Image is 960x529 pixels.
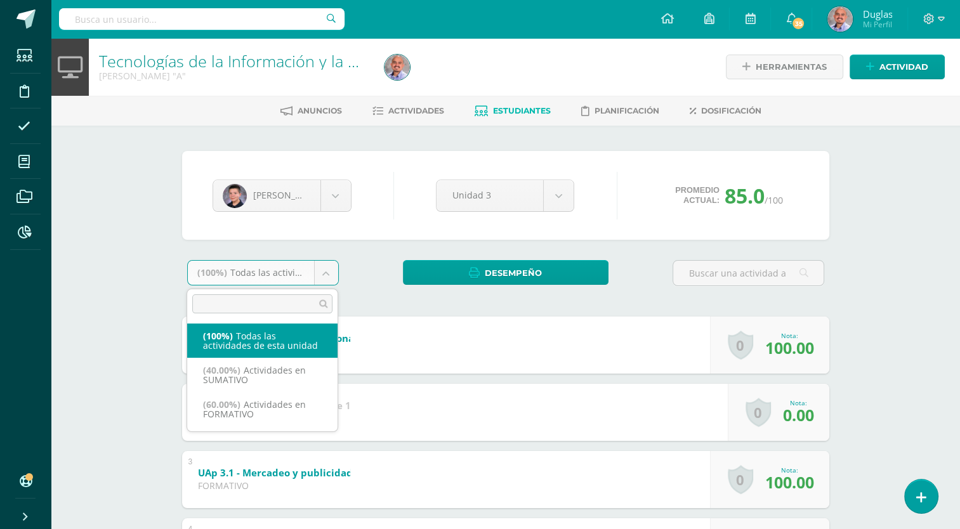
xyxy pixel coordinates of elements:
[203,398,306,420] span: Actividades en FORMATIVO
[203,330,318,351] span: Todas las actividades de esta unidad
[203,364,240,376] span: (40.00%)
[203,364,306,386] span: Actividades en SUMATIVO
[203,398,240,410] span: (60.00%)
[203,330,233,342] span: (100%)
